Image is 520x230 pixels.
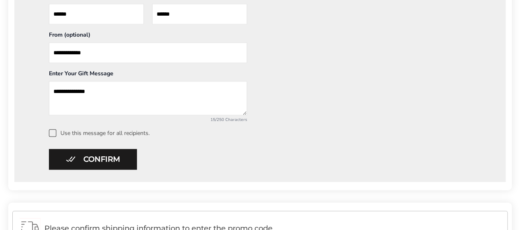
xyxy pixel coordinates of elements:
[49,31,247,42] div: From (optional)
[49,70,247,81] div: Enter Your Gift Message
[49,81,247,115] textarea: Add a message
[49,42,247,63] input: From
[49,4,144,24] input: First Name
[49,129,492,137] label: Use this message for all recipients.
[49,117,247,123] div: 15/250 Characters
[152,4,247,24] input: Last Name
[49,149,137,170] button: Confirm button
